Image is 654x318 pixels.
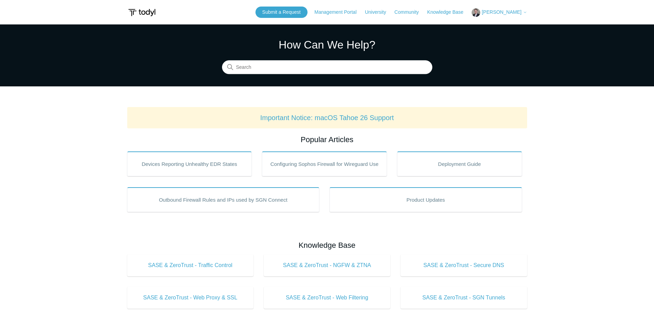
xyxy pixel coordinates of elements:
span: SASE & ZeroTrust - SGN Tunnels [411,294,517,302]
a: Configuring Sophos Firewall for Wireguard Use [262,151,387,176]
a: SASE & ZeroTrust - Traffic Control [127,254,254,276]
span: SASE & ZeroTrust - Secure DNS [411,261,517,269]
a: Important Notice: macOS Tahoe 26 Support [260,114,394,121]
h2: Popular Articles [127,134,527,145]
a: Devices Reporting Unhealthy EDR States [127,151,252,176]
a: Knowledge Base [427,9,470,16]
a: SASE & ZeroTrust - Web Proxy & SSL [127,287,254,309]
a: SASE & ZeroTrust - NGFW & ZTNA [264,254,390,276]
span: SASE & ZeroTrust - NGFW & ZTNA [274,261,380,269]
span: SASE & ZeroTrust - Web Filtering [274,294,380,302]
button: [PERSON_NAME] [472,8,527,17]
a: SASE & ZeroTrust - Web Filtering [264,287,390,309]
input: Search [222,61,432,74]
span: [PERSON_NAME] [482,9,521,15]
a: Product Updates [330,187,522,212]
a: SASE & ZeroTrust - Secure DNS [401,254,527,276]
h1: How Can We Help? [222,36,432,53]
h2: Knowledge Base [127,240,527,251]
a: Outbound Firewall Rules and IPs used by SGN Connect [127,187,320,212]
span: SASE & ZeroTrust - Traffic Control [138,261,243,269]
a: Submit a Request [255,7,308,18]
span: SASE & ZeroTrust - Web Proxy & SSL [138,294,243,302]
a: Deployment Guide [397,151,522,176]
a: Management Portal [314,9,363,16]
img: Todyl Support Center Help Center home page [127,6,157,19]
a: SASE & ZeroTrust - SGN Tunnels [401,287,527,309]
a: Community [394,9,426,16]
a: University [365,9,393,16]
